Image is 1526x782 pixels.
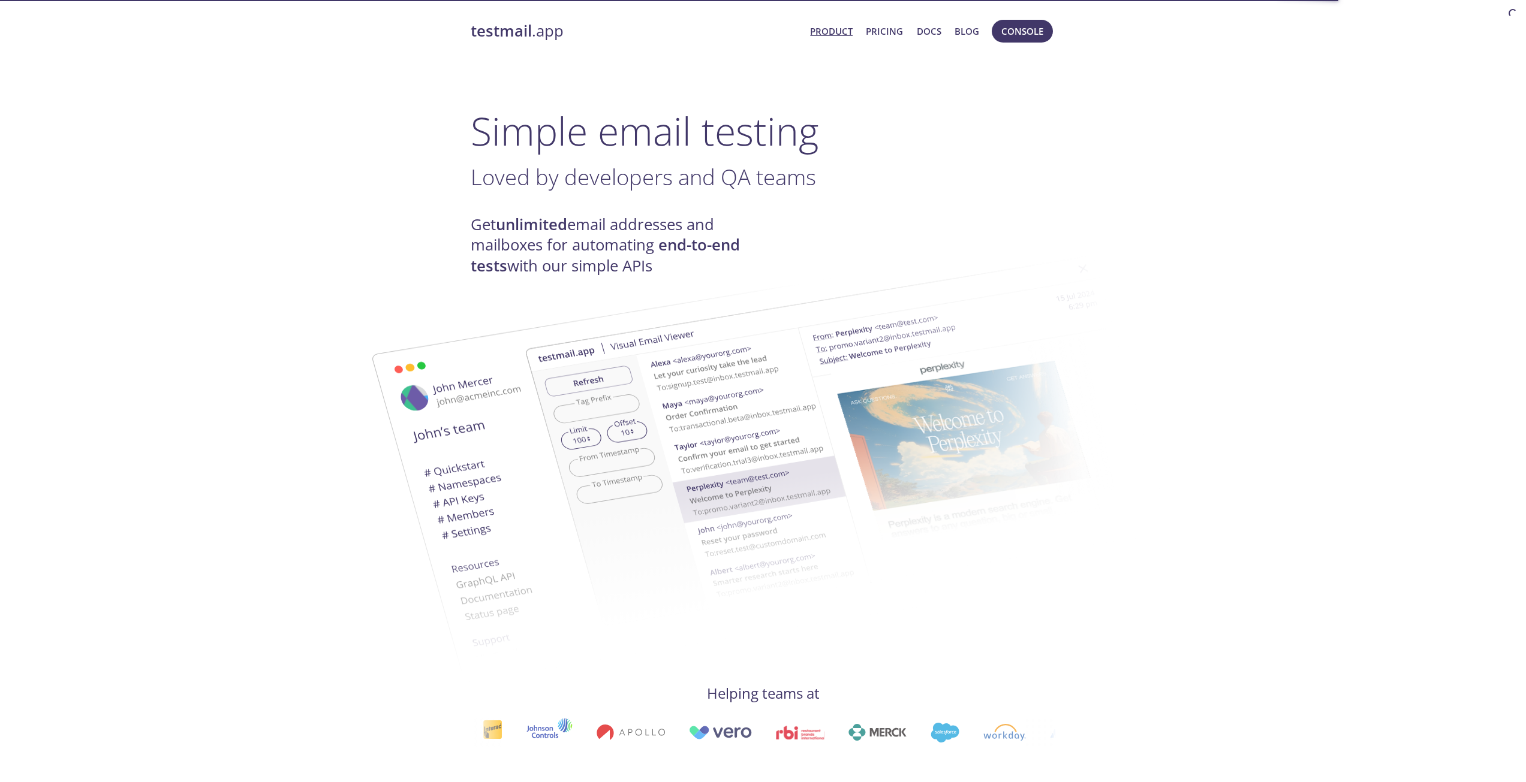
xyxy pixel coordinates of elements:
[471,215,763,276] h4: Get email addresses and mailboxes for automating with our simple APIs
[955,23,979,39] a: Blog
[983,724,1025,741] img: workday
[482,720,502,745] img: interac
[526,718,572,747] img: johnsoncontrols
[866,23,903,39] a: Pricing
[775,726,824,739] img: rbi
[471,684,1056,703] h4: Helping teams at
[596,724,664,741] img: apollo
[930,723,959,742] img: salesforce
[471,21,801,41] a: testmail.app
[471,234,740,276] strong: end-to-end tests
[917,23,941,39] a: Docs
[496,214,567,235] strong: unlimited
[1001,23,1043,39] span: Console
[810,23,853,39] a: Product
[688,726,752,739] img: vero
[471,20,532,41] strong: testmail
[327,277,974,683] img: testmail-email-viewer
[471,108,1056,154] h1: Simple email testing
[848,724,906,741] img: merck
[525,238,1172,644] img: testmail-email-viewer
[471,162,816,192] span: Loved by developers and QA teams
[992,20,1053,43] button: Console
